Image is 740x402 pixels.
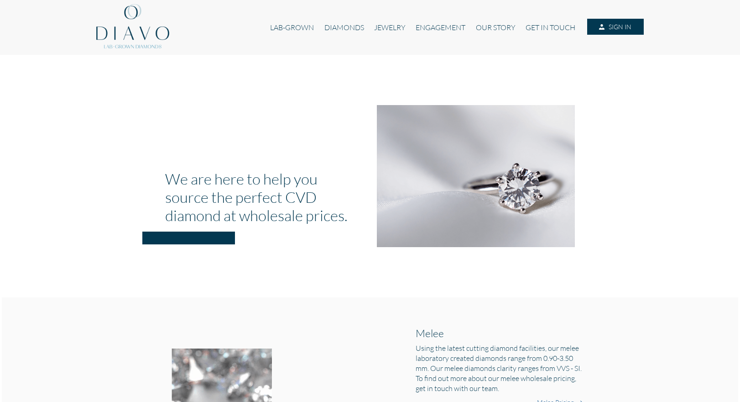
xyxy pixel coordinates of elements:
h5: Using the latest cutting diamond facilities, our melee laboratory created diamonds range from 0.9... [416,343,583,393]
img: cvd-slice-1 [377,105,575,247]
a: LAB-GROWN [265,19,319,36]
a: SIGN IN [587,19,644,35]
a: GET IN TOUCH [521,19,580,36]
h2: Melee [416,327,583,339]
a: JEWELRY [369,19,411,36]
a: DIAMONDS [319,19,369,36]
a: ENGAGEMENT [411,19,470,36]
a: OUR STORY [471,19,521,36]
h1: We are here to help you source the perfect CVD diamond at wholesale prices. [165,169,363,224]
